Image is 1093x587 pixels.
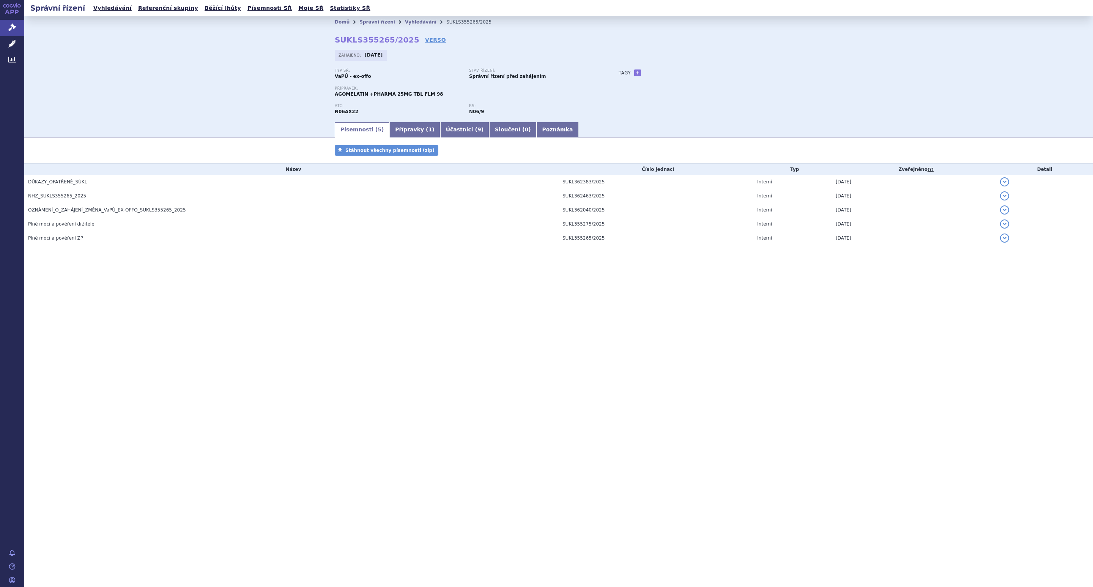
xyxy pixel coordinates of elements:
[24,164,559,175] th: Název
[524,126,528,133] span: 0
[469,104,596,108] p: RS:
[28,179,87,185] span: DŮKAZY_OPATŘENÉ_SÚKL
[469,109,484,114] strong: agomelatin
[202,3,243,13] a: Běžící lhůty
[335,35,419,44] strong: SUKLS355265/2025
[359,19,395,25] a: Správní řízení
[328,3,372,13] a: Statistiky SŘ
[1000,191,1009,200] button: detail
[832,203,996,217] td: [DATE]
[446,16,501,28] li: SUKLS355265/2025
[1000,234,1009,243] button: detail
[28,193,86,199] span: NHZ_SUKLS355265_2025
[489,122,536,137] a: Sloučení (0)
[619,68,631,77] h3: Tagy
[335,145,438,156] a: Stáhnout všechny písemnosti (zip)
[335,122,389,137] a: Písemnosti (5)
[477,126,481,133] span: 9
[1000,219,1009,229] button: detail
[28,235,83,241] span: Plné moci a pověření ZP
[996,164,1093,175] th: Detail
[91,3,134,13] a: Vyhledávání
[753,164,832,175] th: Typ
[28,221,94,227] span: Plné moci a pověření držitele
[832,164,996,175] th: Zveřejněno
[136,3,200,13] a: Referenční skupiny
[559,175,753,189] td: SUKL362383/2025
[28,207,186,213] span: OZNÁMENÍ_O_ZAHÁJENÍ_ZMĚNA_VaPÚ_EX-OFFO_SUKLS355265_2025
[634,69,641,76] a: +
[335,92,443,97] span: AGOMELATIN +PHARMA 25MG TBL FLM 98
[428,126,432,133] span: 1
[1000,177,1009,186] button: detail
[335,74,371,79] strong: VaPÚ - ex-offo
[365,52,383,58] strong: [DATE]
[405,19,436,25] a: Vyhledávání
[389,122,440,137] a: Přípravky (1)
[378,126,381,133] span: 5
[245,3,294,13] a: Písemnosti SŘ
[757,235,772,241] span: Interní
[757,207,772,213] span: Interní
[440,122,489,137] a: Účastníci (9)
[559,189,753,203] td: SUKL362463/2025
[296,3,326,13] a: Moje SŘ
[537,122,579,137] a: Poznámka
[335,68,461,73] p: Typ SŘ:
[425,36,446,44] a: VERSO
[757,221,772,227] span: Interní
[928,167,934,172] abbr: (?)
[24,3,91,13] h2: Správní řízení
[559,164,753,175] th: Číslo jednací
[832,189,996,203] td: [DATE]
[335,86,603,91] p: Přípravek:
[469,74,546,79] strong: Správní řízení před zahájením
[339,52,362,58] span: Zahájeno:
[559,203,753,217] td: SUKL362040/2025
[469,68,596,73] p: Stav řízení:
[832,175,996,189] td: [DATE]
[757,193,772,199] span: Interní
[335,109,358,114] strong: AGOMELATIN
[757,179,772,185] span: Interní
[1000,205,1009,215] button: detail
[335,104,461,108] p: ATC:
[335,19,350,25] a: Domů
[832,217,996,231] td: [DATE]
[345,148,435,153] span: Stáhnout všechny písemnosti (zip)
[832,231,996,245] td: [DATE]
[559,217,753,231] td: SUKL355275/2025
[559,231,753,245] td: SUKL355265/2025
